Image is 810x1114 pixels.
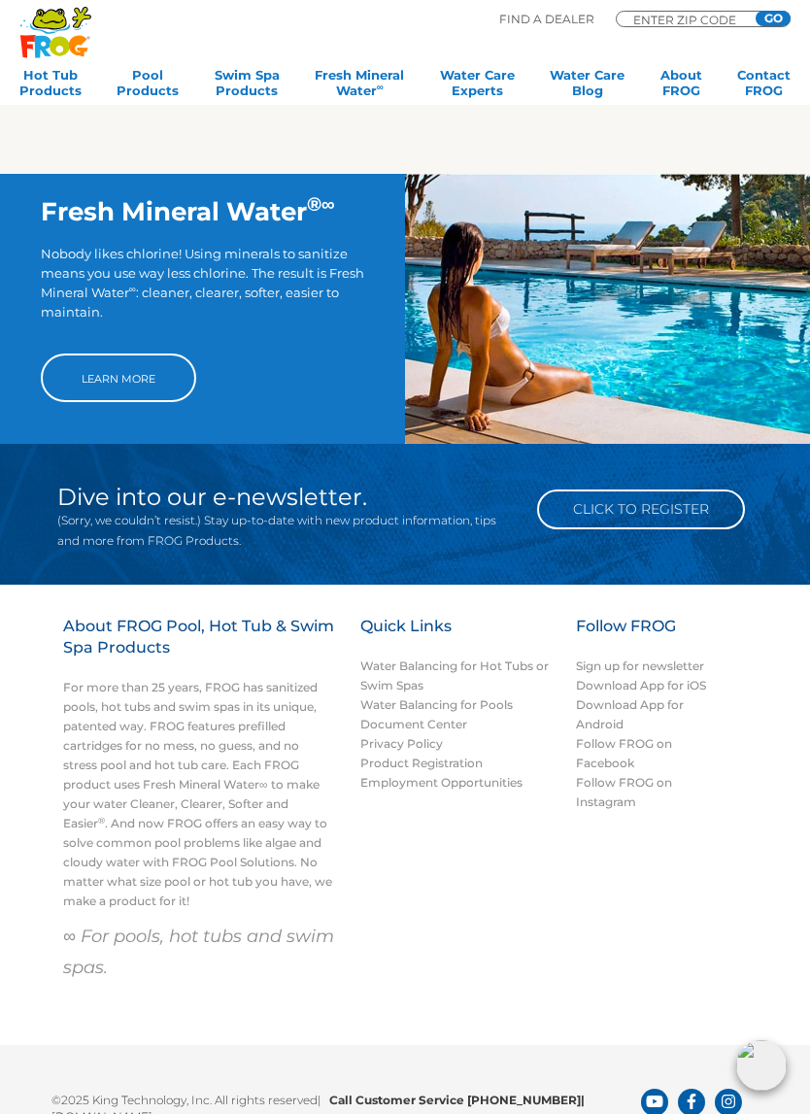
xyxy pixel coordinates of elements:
[377,82,384,92] sup: ∞
[576,697,684,731] a: Download App for Android
[360,775,523,790] a: Employment Opportunities
[41,354,196,402] a: Learn More
[63,926,334,978] em: ∞ For pools, hot tubs and swim spas.
[550,67,624,106] a: Water CareBlog
[360,697,513,712] a: Water Balancing for Pools
[117,67,179,106] a: PoolProducts
[19,67,82,106] a: Hot TubProducts
[57,510,517,551] p: (Sorry, we couldn’t resist.) Stay up-to-date with new product information, tips and more from FRO...
[576,678,706,692] a: Download App for iOS
[360,717,467,731] a: Document Center
[576,775,672,809] a: Follow FROG on Instagram
[576,736,672,770] a: Follow FROG on Facebook
[63,616,335,678] h3: About FROG Pool, Hot Tub & Swim Spa Products
[440,67,515,106] a: Water CareExperts
[321,192,335,216] sup: ∞
[499,11,594,28] p: Find A Dealer
[41,196,365,227] h2: Fresh Mineral Water
[360,736,443,751] a: Privacy Policy
[63,678,335,911] p: For more than 25 years, FROG has sanitized pools, hot tubs and swim spas in its unique, patented ...
[756,11,791,26] input: GO
[631,15,748,24] input: Zip Code Form
[307,192,321,216] sup: ®
[405,174,810,444] img: img-truth-about-salt-fpo
[57,485,517,510] h2: Dive into our e-newsletter.
[581,1093,585,1107] span: |
[360,756,483,770] a: Product Registration
[737,67,791,106] a: ContactFROG
[215,67,280,106] a: Swim SpaProducts
[660,67,702,106] a: AboutFROG
[360,658,549,692] a: Water Balancing for Hot Tubs or Swim Spas
[41,244,365,334] p: Nobody likes chlorine! Using minerals to sanitize means you use way less chlorine. The result is ...
[318,1093,321,1107] span: |
[576,616,731,657] h3: Follow FROG
[360,616,560,657] h3: Quick Links
[576,658,704,673] a: Sign up for newsletter
[537,489,745,529] a: Click to Register
[736,1040,787,1091] img: openIcon
[98,815,105,826] sup: ®
[129,284,136,294] sup: ∞
[329,1093,591,1107] b: Call Customer Service [PHONE_NUMBER]
[315,67,404,106] a: Fresh MineralWater∞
